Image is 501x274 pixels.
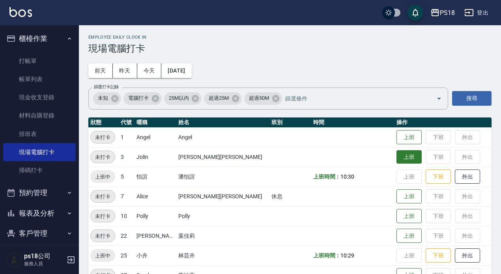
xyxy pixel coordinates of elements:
[164,94,194,102] span: 25M以內
[24,260,64,267] p: 服務人員
[3,88,76,106] a: 現金收支登錄
[396,130,422,145] button: 上班
[3,203,76,224] button: 報表及分析
[204,94,234,102] span: 超過25M
[3,52,76,70] a: 打帳單
[3,244,76,264] button: 員工及薪資
[455,248,480,263] button: 外出
[119,147,135,167] td: 3
[93,92,121,105] div: 未知
[161,63,191,78] button: [DATE]
[9,7,32,17] img: Logo
[88,63,113,78] button: 前天
[119,117,135,128] th: 代號
[164,92,202,105] div: 25M以內
[455,170,480,184] button: 外出
[461,6,492,20] button: 登出
[88,35,492,40] h2: Employee Daily Clock In
[396,229,422,243] button: 上班
[433,92,445,105] button: Open
[396,150,422,164] button: 上班
[91,133,115,142] span: 未打卡
[396,189,422,204] button: 上班
[3,106,76,125] a: 材料自購登錄
[88,43,492,54] h3: 現場電腦打卡
[440,8,455,18] div: PS18
[135,127,176,147] td: Angel
[176,186,269,206] td: [PERSON_NAME][PERSON_NAME]
[244,94,274,102] span: 超過50M
[91,192,115,201] span: 未打卡
[269,186,311,206] td: 休息
[427,5,458,21] button: PS18
[340,173,354,180] span: 10:30
[6,252,22,268] img: Person
[135,206,176,226] td: Polly
[119,186,135,206] td: 7
[426,248,451,263] button: 下班
[269,117,311,128] th: 班別
[93,94,113,102] span: 未知
[119,246,135,265] td: 25
[452,91,492,106] button: 搜尋
[91,153,115,161] span: 未打卡
[283,91,422,105] input: 篩選條件
[135,226,176,246] td: [PERSON_NAME]
[24,252,64,260] h5: ps18公司
[176,226,269,246] td: 葉佳莉
[113,63,137,78] button: 昨天
[176,206,269,226] td: Polly
[176,246,269,265] td: 林芸卉
[119,206,135,226] td: 10
[3,70,76,88] a: 帳單列表
[3,143,76,161] a: 現場電腦打卡
[408,5,423,21] button: save
[135,246,176,265] td: 小卉
[119,127,135,147] td: 1
[135,117,176,128] th: 暱稱
[313,252,341,259] b: 上班時間：
[119,167,135,186] td: 5
[176,117,269,128] th: 姓名
[313,173,341,180] b: 上班時間：
[137,63,162,78] button: 今天
[311,117,395,128] th: 時間
[123,92,162,105] div: 電腦打卡
[135,186,176,206] td: Alice
[176,127,269,147] td: Angel
[88,117,119,128] th: 狀態
[204,92,242,105] div: 超過25M
[396,209,422,224] button: 上班
[91,232,115,240] span: 未打卡
[119,226,135,246] td: 22
[91,212,115,220] span: 未打卡
[3,223,76,244] button: 客戶管理
[123,94,153,102] span: 電腦打卡
[426,170,451,184] button: 下班
[244,92,282,105] div: 超過50M
[176,147,269,167] td: [PERSON_NAME][PERSON_NAME]
[3,28,76,49] button: 櫃檯作業
[176,167,269,186] td: 潘怡諠
[3,161,76,179] a: 掃碼打卡
[94,84,119,90] label: 篩選打卡記錄
[3,125,76,143] a: 排班表
[135,147,176,167] td: Jolin
[90,252,115,260] span: 上班中
[90,173,115,181] span: 上班中
[3,183,76,203] button: 預約管理
[135,167,176,186] td: 怡諠
[394,117,492,128] th: 操作
[340,252,354,259] span: 10:29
